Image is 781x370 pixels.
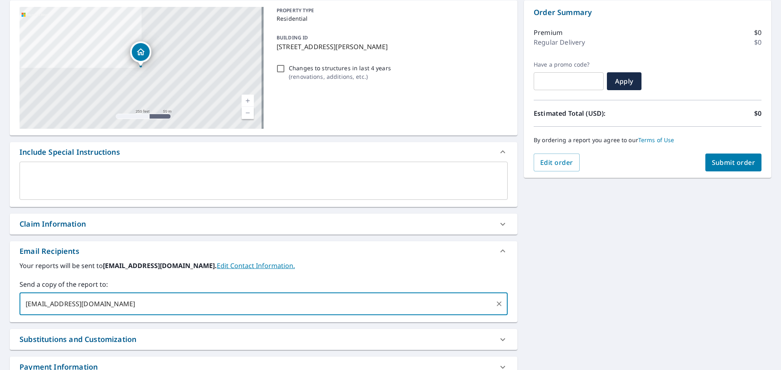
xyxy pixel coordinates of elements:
p: ( renovations, additions, etc. ) [289,72,391,81]
div: Claim Information [20,219,86,229]
span: Apply [613,77,635,86]
p: PROPERTY TYPE [277,7,504,14]
div: Include Special Instructions [10,142,517,162]
label: Send a copy of the report to: [20,279,508,289]
button: Edit order [534,154,580,171]
span: Edit order [540,158,573,167]
div: Claim Information [10,214,517,234]
p: Order Summary [534,7,761,18]
p: Premium [534,28,563,37]
p: Residential [277,14,504,23]
p: $0 [754,37,761,47]
div: Substitutions and Customization [10,329,517,350]
button: Clear [493,298,505,309]
div: Email Recipients [10,241,517,261]
p: Estimated Total (USD): [534,108,648,118]
p: BUILDING ID [277,34,308,41]
p: By ordering a report you agree to our [534,136,761,144]
p: Regular Delivery [534,37,585,47]
p: [STREET_ADDRESS][PERSON_NAME] [277,42,504,52]
a: Terms of Use [638,136,674,144]
p: $0 [754,108,761,118]
label: Have a promo code? [534,61,604,68]
b: [EMAIL_ADDRESS][DOMAIN_NAME]. [103,261,217,270]
a: Current Level 17, Zoom Out [242,107,254,119]
button: Submit order [705,154,762,171]
p: $0 [754,28,761,37]
div: Email Recipients [20,246,79,257]
a: EditContactInfo [217,261,295,270]
div: Dropped pin, building 1, Residential property, 2027 N Douglas Ave Springfield, MO 65803 [130,41,151,67]
div: Include Special Instructions [20,147,120,158]
p: Changes to structures in last 4 years [289,64,391,72]
button: Apply [607,72,641,90]
a: Current Level 17, Zoom In [242,95,254,107]
label: Your reports will be sent to [20,261,508,270]
span: Submit order [712,158,755,167]
div: Substitutions and Customization [20,334,136,345]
